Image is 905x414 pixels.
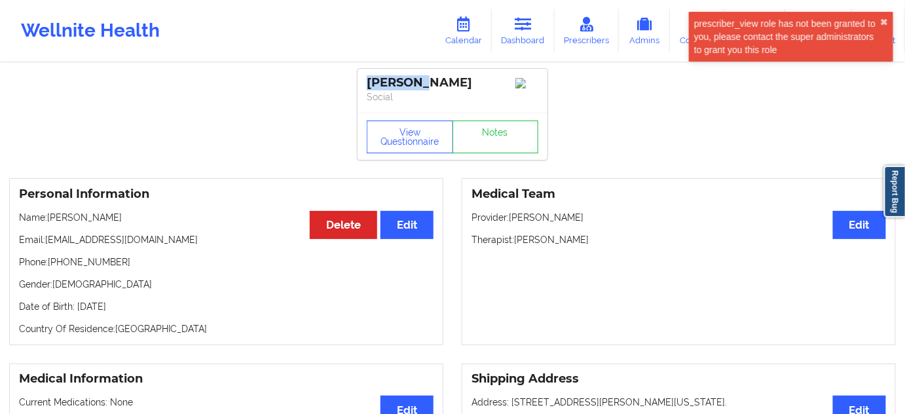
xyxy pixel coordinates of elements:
[367,121,453,153] button: View Questionnaire
[452,121,539,153] a: Notes
[884,166,905,217] a: Report Bug
[19,278,434,291] p: Gender: [DEMOGRAPHIC_DATA]
[435,9,492,52] a: Calendar
[367,90,538,104] p: Social
[833,211,886,239] button: Edit
[367,75,538,90] div: [PERSON_NAME]
[555,9,619,52] a: Prescribers
[471,233,886,246] p: Therapist: [PERSON_NAME]
[471,187,886,202] h3: Medical Team
[515,78,538,88] img: Image%2Fplaceholer-image.png
[19,255,434,269] p: Phone: [PHONE_NUMBER]
[471,211,886,224] p: Provider: [PERSON_NAME]
[694,17,880,56] div: prescriber_view role has not been granted to you, please contact the super administrators to gran...
[492,9,555,52] a: Dashboard
[380,211,434,239] button: Edit
[619,9,670,52] a: Admins
[19,300,434,313] p: Date of Birth: [DATE]
[310,211,377,239] button: Delete
[19,371,434,386] h3: Medical Information
[19,396,434,409] p: Current Medications: None
[19,233,434,246] p: Email: [EMAIL_ADDRESS][DOMAIN_NAME]
[471,371,886,386] h3: Shipping Address
[670,9,724,52] a: Coaches
[471,396,886,409] p: Address: [STREET_ADDRESS][PERSON_NAME][US_STATE].
[880,17,888,28] button: close
[19,211,434,224] p: Name: [PERSON_NAME]
[19,187,434,202] h3: Personal Information
[19,322,434,335] p: Country Of Residence: [GEOGRAPHIC_DATA]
